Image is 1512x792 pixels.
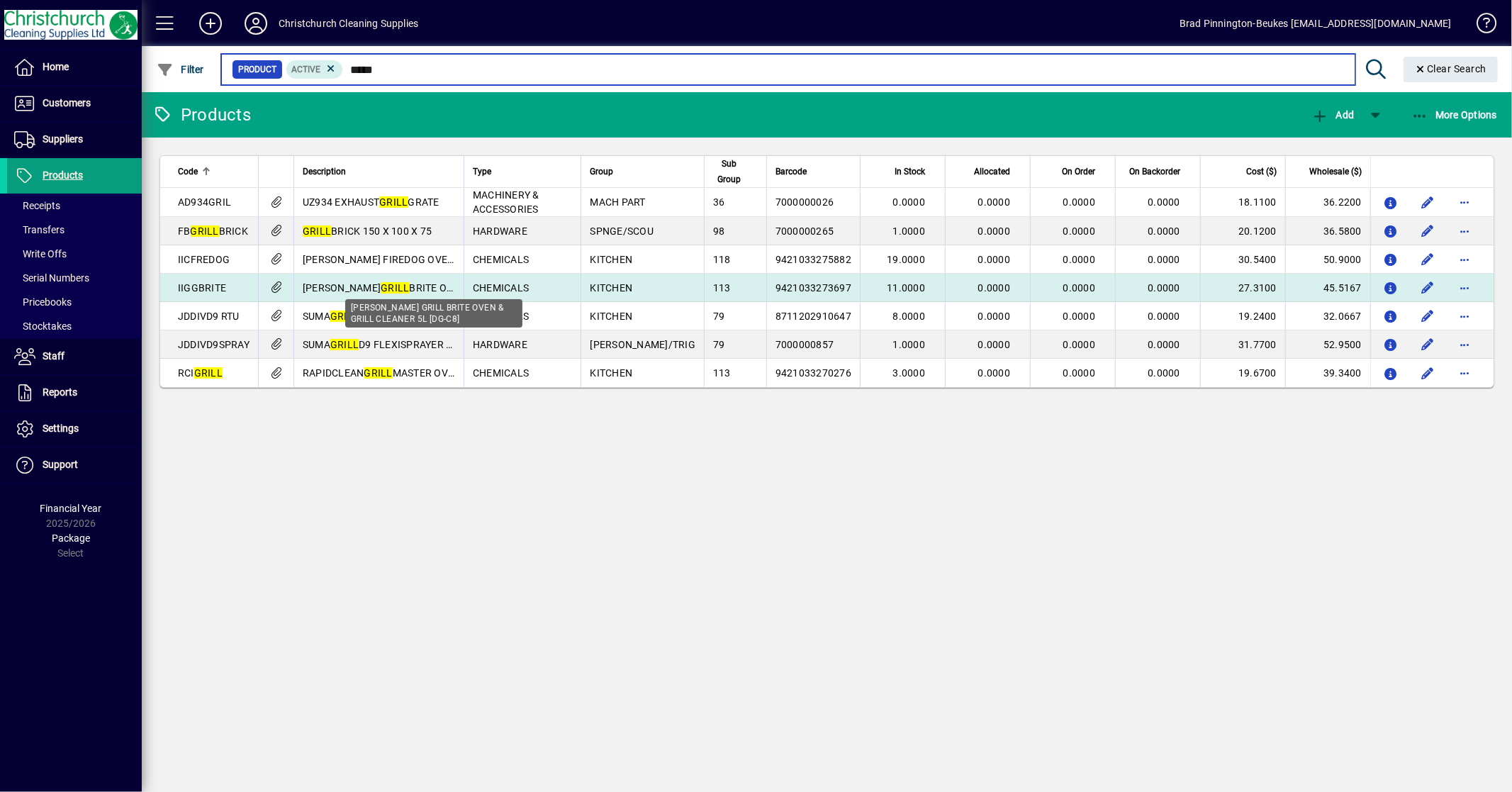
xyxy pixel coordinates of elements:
[178,196,231,208] span: AD934GRIL
[1285,330,1370,359] td: 52.9500
[713,156,758,187] div: Sub Group
[7,218,142,242] a: Transfers
[1453,277,1476,299] button: More options
[1309,164,1362,179] span: Wholesale ($)
[1285,274,1370,302] td: 45.5167
[238,62,276,77] span: Product
[178,311,240,322] span: JDDIVD9 RTU
[974,164,1010,179] span: Allocated
[43,423,79,434] span: Settings
[1408,102,1501,128] button: More Options
[869,164,938,179] div: In Stock
[1246,164,1277,179] span: Cost ($)
[1416,220,1439,242] button: Edit
[775,311,851,322] span: 8711202910647
[178,339,250,350] span: JDDIVD9SPRAY
[473,254,529,265] span: CHEMICALS
[893,367,926,379] span: 3.0000
[775,254,851,265] span: 9421033275882
[1416,333,1439,356] button: Edit
[893,339,926,350] span: 1.0000
[590,225,654,237] span: SPNGE/SCOU
[590,339,695,350] span: [PERSON_NAME]/TRIG
[1285,245,1370,274] td: 50.9000
[381,282,409,294] em: GRILL
[43,459,78,470] span: Support
[7,411,142,447] a: Settings
[188,11,233,36] button: Add
[473,225,527,237] span: HARDWARE
[178,164,198,179] span: Code
[473,189,539,215] span: MACHINERY & ACCESSORIES
[713,367,731,379] span: 113
[978,196,1011,208] span: 0.0000
[893,225,926,237] span: 1.0000
[893,196,926,208] span: 0.0000
[1285,302,1370,330] td: 32.0667
[1148,225,1181,237] span: 0.0000
[303,339,461,350] span: SUMA D9 FLEXISPRAYER KIT
[1453,333,1476,356] button: More options
[1453,305,1476,328] button: More options
[1063,282,1096,294] span: 0.0000
[1466,3,1494,49] a: Knowledge Base
[279,12,418,35] div: Christchurch Cleaning Supplies
[1148,367,1181,379] span: 0.0000
[713,339,725,350] span: 79
[1063,367,1096,379] span: 0.0000
[978,339,1011,350] span: 0.0000
[473,164,572,179] div: Type
[590,282,632,294] span: KITCHEN
[1063,254,1096,265] span: 0.0000
[1453,220,1476,242] button: More options
[1124,164,1193,179] div: On Backorder
[1148,282,1181,294] span: 0.0000
[330,311,359,322] em: GRILL
[1415,63,1487,74] span: Clear Search
[590,196,645,208] span: MACH PART
[954,164,1023,179] div: Allocated
[1200,359,1285,387] td: 19.6700
[153,57,208,82] button: Filter
[887,282,925,294] span: 11.0000
[1148,254,1181,265] span: 0.0000
[178,254,230,265] span: IICFREDOG
[7,447,142,483] a: Support
[7,290,142,314] a: Pricebooks
[292,65,321,74] span: Active
[303,164,346,179] span: Description
[590,164,613,179] span: Group
[1453,191,1476,213] button: More options
[286,60,343,79] mat-chip: Activation Status: Active
[1063,225,1096,237] span: 0.0000
[330,339,359,350] em: GRILL
[473,339,527,350] span: HARDWARE
[1285,359,1370,387] td: 39.3400
[1148,311,1181,322] span: 0.0000
[379,196,408,208] em: GRILL
[1416,305,1439,328] button: Edit
[590,254,632,265] span: KITCHEN
[7,266,142,290] a: Serial Numbers
[713,156,745,187] span: Sub Group
[1416,248,1439,271] button: Edit
[1200,188,1285,217] td: 18.1100
[775,164,807,179] span: Barcode
[1129,164,1180,179] span: On Backorder
[43,169,83,181] span: Products
[1148,339,1181,350] span: 0.0000
[1200,330,1285,359] td: 31.7700
[713,225,725,237] span: 98
[1148,196,1181,208] span: 0.0000
[7,86,142,121] a: Customers
[1285,217,1370,245] td: 36.5800
[775,225,834,237] span: 7000000265
[7,375,142,411] a: Reports
[1063,339,1096,350] span: 0.0000
[1453,362,1476,384] button: More options
[713,282,731,294] span: 113
[1308,102,1357,128] button: Add
[14,320,72,332] span: Stocktakes
[1063,196,1096,208] span: 0.0000
[303,225,432,237] span: BRICK 150 X 100 X 75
